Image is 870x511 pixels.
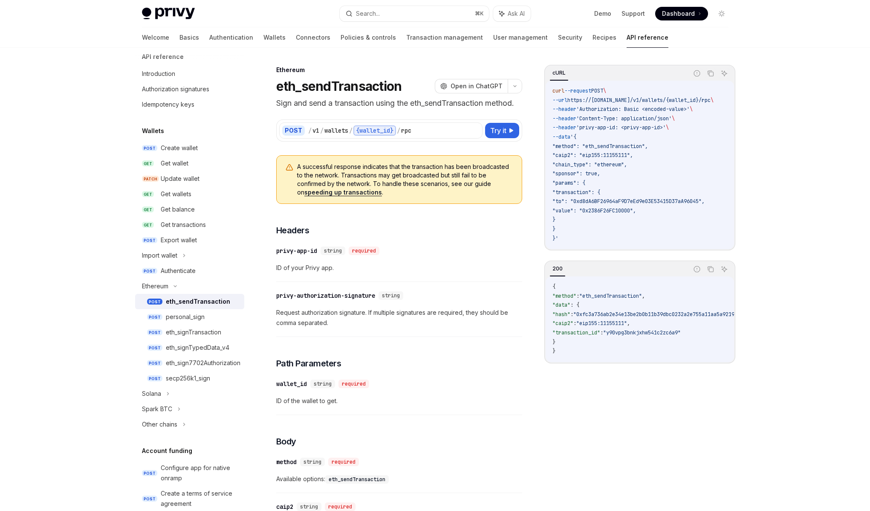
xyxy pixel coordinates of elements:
span: \ [672,115,675,122]
a: Security [558,27,582,48]
span: } [552,226,555,232]
div: Import wallet [142,250,177,261]
button: Toggle dark mode [715,7,728,20]
div: Idempotency keys [142,99,194,110]
span: Dashboard [662,9,695,18]
span: : [570,311,573,318]
span: POST [147,375,162,382]
span: ⌘ K [475,10,484,17]
a: Introduction [135,66,244,81]
button: Open in ChatGPT [435,79,508,93]
span: Available options: [276,474,522,484]
div: Other chains [142,419,177,430]
div: POST [282,125,305,136]
div: Ethereum [276,66,522,74]
span: --url [552,97,567,104]
code: eth_sendTransaction [325,475,389,484]
a: POSTExport wallet [135,232,244,248]
span: \ [690,106,693,113]
a: Wallets [263,27,286,48]
div: Get wallets [161,189,191,199]
span: GET [142,191,154,197]
div: method [276,458,297,466]
span: \ [666,124,669,131]
span: 'Authorization: Basic <encoded-value>' [576,106,690,113]
span: "caip2" [552,320,573,327]
span: }' [552,235,558,242]
div: Export wallet [161,235,197,245]
h5: Account funding [142,446,192,456]
a: Welcome [142,27,169,48]
button: Copy the contents from the code block [705,68,716,79]
span: Try it [490,125,506,136]
span: "transaction": { [552,189,600,196]
a: Demo [594,9,611,18]
span: \ [603,87,606,94]
a: Transaction management [406,27,483,48]
button: Ask AI [493,6,531,21]
span: Open in ChatGPT [451,82,503,90]
div: Authorization signatures [142,84,209,94]
div: / [320,126,324,135]
div: {wallet_id} [353,125,396,136]
span: 'Content-Type: application/json' [576,115,672,122]
p: Sign and send a transaction using the eth_sendTransaction method. [276,97,522,109]
a: POSTeth_signTransaction [135,325,244,340]
button: Report incorrect code [691,264,702,275]
a: POSTAuthenticate [135,263,244,279]
span: GET [142,160,154,167]
span: PATCH [142,176,159,182]
div: required [325,502,356,511]
div: Get balance [161,204,195,215]
div: wallet_id [276,380,307,388]
span: GET [142,206,154,213]
span: \ [711,97,714,104]
div: rpc [401,126,411,135]
span: : [576,293,579,299]
a: speeding up transactions [304,189,382,196]
span: : { [570,302,579,308]
span: string [303,459,321,465]
span: --header [552,106,576,113]
button: Ask AI [719,264,730,275]
span: 'privy-app-id: <privy-app-id>' [576,124,666,131]
span: "eip155:11155111" [576,320,627,327]
div: v1 [312,126,319,135]
span: POST [142,268,157,274]
button: Search...⌘K [340,6,489,21]
div: Get wallet [161,158,188,168]
span: POST [142,237,157,244]
div: Search... [356,9,380,19]
span: } [552,348,555,354]
span: curl [552,87,564,94]
span: } [552,216,555,223]
a: GETGet balance [135,202,244,217]
div: Create a terms of service agreement [161,488,239,509]
span: Path Parameters [276,357,341,369]
span: --header [552,115,576,122]
span: , [627,320,630,327]
div: cURL [550,68,568,78]
span: "0xfc3a736ab2e34e13be2b0b11b39dbc0232a2e755a11aa5a9219890d3b2c6c7d8" [573,311,776,318]
span: "method": "eth_sendTransaction", [552,143,648,150]
span: --header [552,124,576,131]
div: privy-authorization-signature [276,291,375,300]
div: eth_signTypedData_v4 [166,343,229,353]
a: Connectors [296,27,330,48]
span: "y90vpg3bnkjxhw541c2zc6a9" [603,329,681,336]
span: POST [147,314,162,320]
span: string [382,292,400,299]
div: required [338,380,369,388]
div: wallets [324,126,348,135]
span: ID of your Privy app. [276,263,522,273]
span: "value": "0x2386F26FC10000", [552,207,636,214]
div: Spark BTC [142,404,172,414]
a: User management [493,27,548,48]
a: GETGet transactions [135,217,244,232]
a: POSTeth_sendTransaction [135,294,244,309]
span: POST [147,299,162,305]
span: https://[DOMAIN_NAME]/v1/wallets/{wallet_id}/rpc [567,97,711,104]
button: Report incorrect code [691,68,702,79]
div: required [349,247,379,255]
div: / [308,126,312,135]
